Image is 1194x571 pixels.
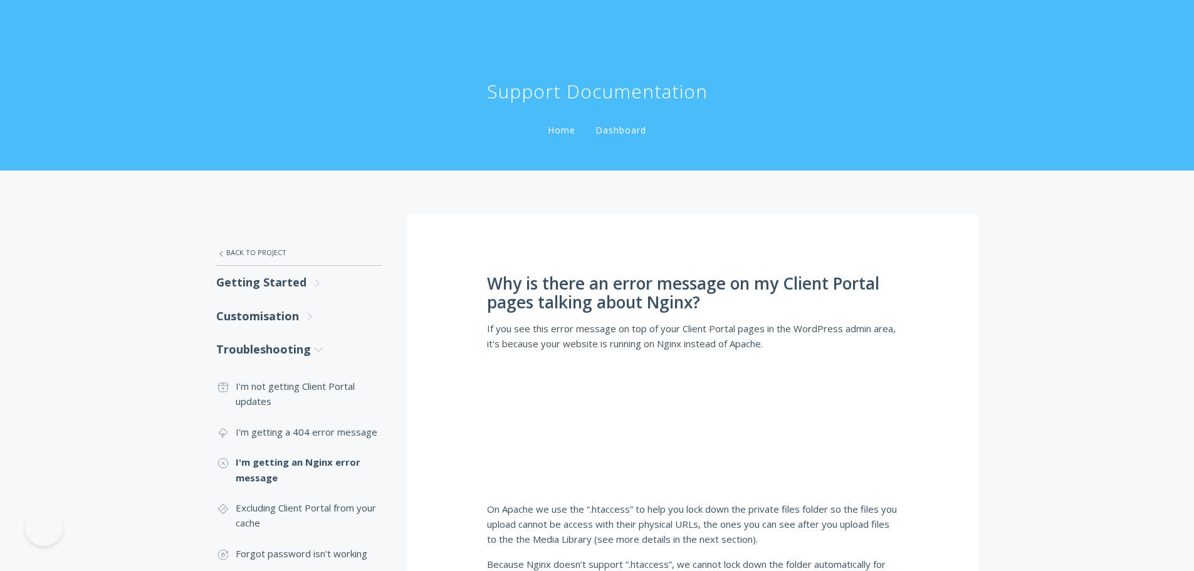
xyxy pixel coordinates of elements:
a: I'm getting a 404 error message [216,417,382,447]
a: Home [545,124,578,136]
a: Forgot password isn't working [216,538,382,568]
h1: Support Documentation [487,79,708,104]
a: Dashboard [593,124,649,136]
span: On Apache we use the “.htaccess” to help you lock down the private files folder so the files you ... [487,503,897,546]
a: Customisation [216,300,382,333]
a: I’m not getting Client Portal updates [216,371,382,417]
a: Back to Project [216,239,382,266]
a: Troubleshooting [216,333,382,366]
span: If you see this error message on top of your Client Portal pages in the WordPress admin area, it'... [487,322,896,350]
a: I'm getting an Nginx error message [216,447,382,493]
a: Excluding Client Portal from your cache [216,493,382,538]
a: Getting Started [216,266,382,299]
iframe: Toggle Customer Support [25,508,63,546]
h2: Why is there an error message on my Client Portal pages talking about Nginx? [487,275,898,312]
